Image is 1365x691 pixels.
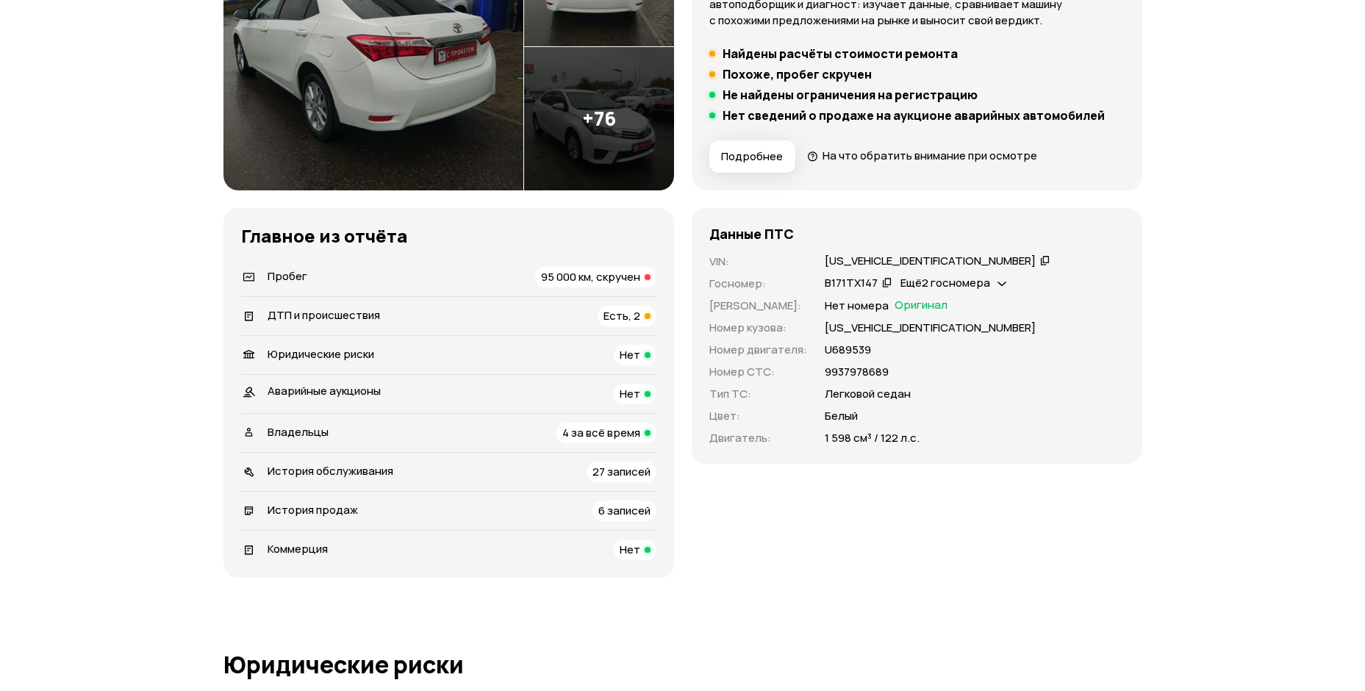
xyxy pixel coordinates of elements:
[241,226,656,246] h3: Главное из отчёта
[825,254,1036,269] div: [US_VEHICLE_IDENTIFICATION_NUMBER]
[825,276,878,291] div: В171ТХ147
[541,269,640,284] span: 95 000 км, скручен
[825,386,911,402] p: Легковой седан
[825,430,920,446] p: 1 598 см³ / 122 л.с.
[223,651,1142,678] h1: Юридические риски
[709,408,807,424] p: Цвет :
[268,424,329,440] span: Владельцы
[895,298,947,314] span: Оригинал
[620,542,640,557] span: Нет
[620,347,640,362] span: Нет
[709,298,807,314] p: [PERSON_NAME] :
[709,342,807,358] p: Номер двигателя :
[825,364,889,380] p: 9937978689
[268,463,393,479] span: История обслуживания
[268,541,328,556] span: Коммерция
[562,425,640,440] span: 4 за всё время
[807,148,1038,163] a: На что обратить внимание при осмотре
[823,148,1037,163] span: На что обратить внимание при осмотре
[268,268,307,284] span: Пробег
[723,108,1105,123] h5: Нет сведений о продаже на аукционе аварийных автомобилей
[825,408,858,424] p: Белый
[709,140,795,173] button: Подробнее
[603,308,640,323] span: Есть, 2
[268,383,381,398] span: Аварийные аукционы
[723,87,978,102] h5: Не найдены ограничения на регистрацию
[825,342,871,358] p: U689539
[723,67,872,82] h5: Похоже, пробег скручен
[709,226,794,242] h4: Данные ПТС
[709,386,807,402] p: Тип ТС :
[268,307,380,323] span: ДТП и происшествия
[592,464,651,479] span: 27 записей
[709,320,807,336] p: Номер кузова :
[709,364,807,380] p: Номер СТС :
[900,275,990,290] span: Ещё 2 госномера
[709,276,807,292] p: Госномер :
[709,254,807,270] p: VIN :
[723,46,958,61] h5: Найдены расчёты стоимости ремонта
[268,502,358,518] span: История продаж
[598,503,651,518] span: 6 записей
[825,320,1036,336] p: [US_VEHICLE_IDENTIFICATION_NUMBER]
[721,149,783,164] span: Подробнее
[709,430,807,446] p: Двигатель :
[268,346,374,362] span: Юридические риски
[825,298,889,314] p: Нет номера
[620,386,640,401] span: Нет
